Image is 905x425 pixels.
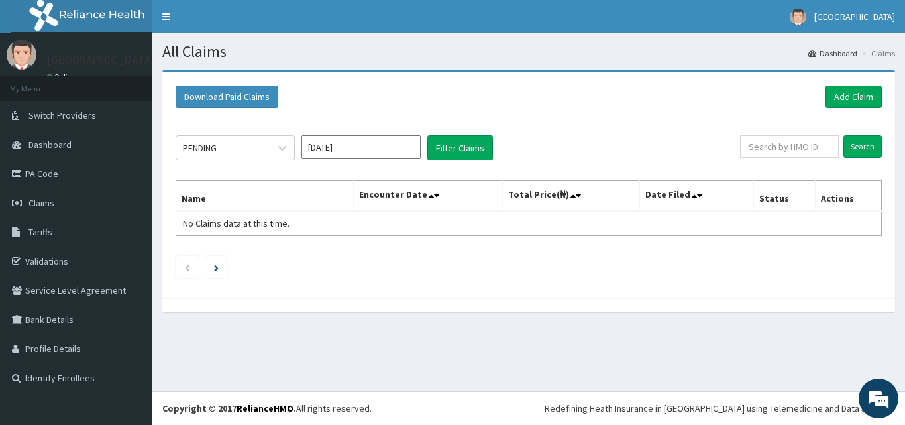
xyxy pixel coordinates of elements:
a: Online [46,72,78,82]
h1: All Claims [162,43,895,60]
input: Search [843,135,882,158]
span: No Claims data at this time. [183,217,290,229]
a: Previous page [184,261,190,273]
input: Select Month and Year [301,135,421,159]
th: Status [754,181,816,212]
p: [GEOGRAPHIC_DATA] [46,54,156,66]
footer: All rights reserved. [152,391,905,425]
th: Encounter Date [354,181,502,212]
span: Switch Providers [28,109,96,121]
li: Claims [859,48,895,59]
div: Redefining Heath Insurance in [GEOGRAPHIC_DATA] using Telemedicine and Data Science! [545,402,895,415]
th: Actions [815,181,881,212]
span: Dashboard [28,139,72,151]
span: Claims [28,197,54,209]
a: Dashboard [808,48,857,59]
th: Name [176,181,354,212]
button: Download Paid Claims [176,86,278,108]
span: Tariffs [28,226,52,238]
div: PENDING [183,141,217,154]
th: Total Price(₦) [502,181,640,212]
a: Next page [214,261,219,273]
img: User Image [790,9,806,25]
a: Add Claim [825,86,882,108]
img: User Image [7,40,36,70]
input: Search by HMO ID [740,135,839,158]
strong: Copyright © 2017 . [162,402,296,414]
a: RelianceHMO [237,402,293,414]
span: [GEOGRAPHIC_DATA] [814,11,895,23]
th: Date Filed [640,181,754,212]
button: Filter Claims [427,135,493,160]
